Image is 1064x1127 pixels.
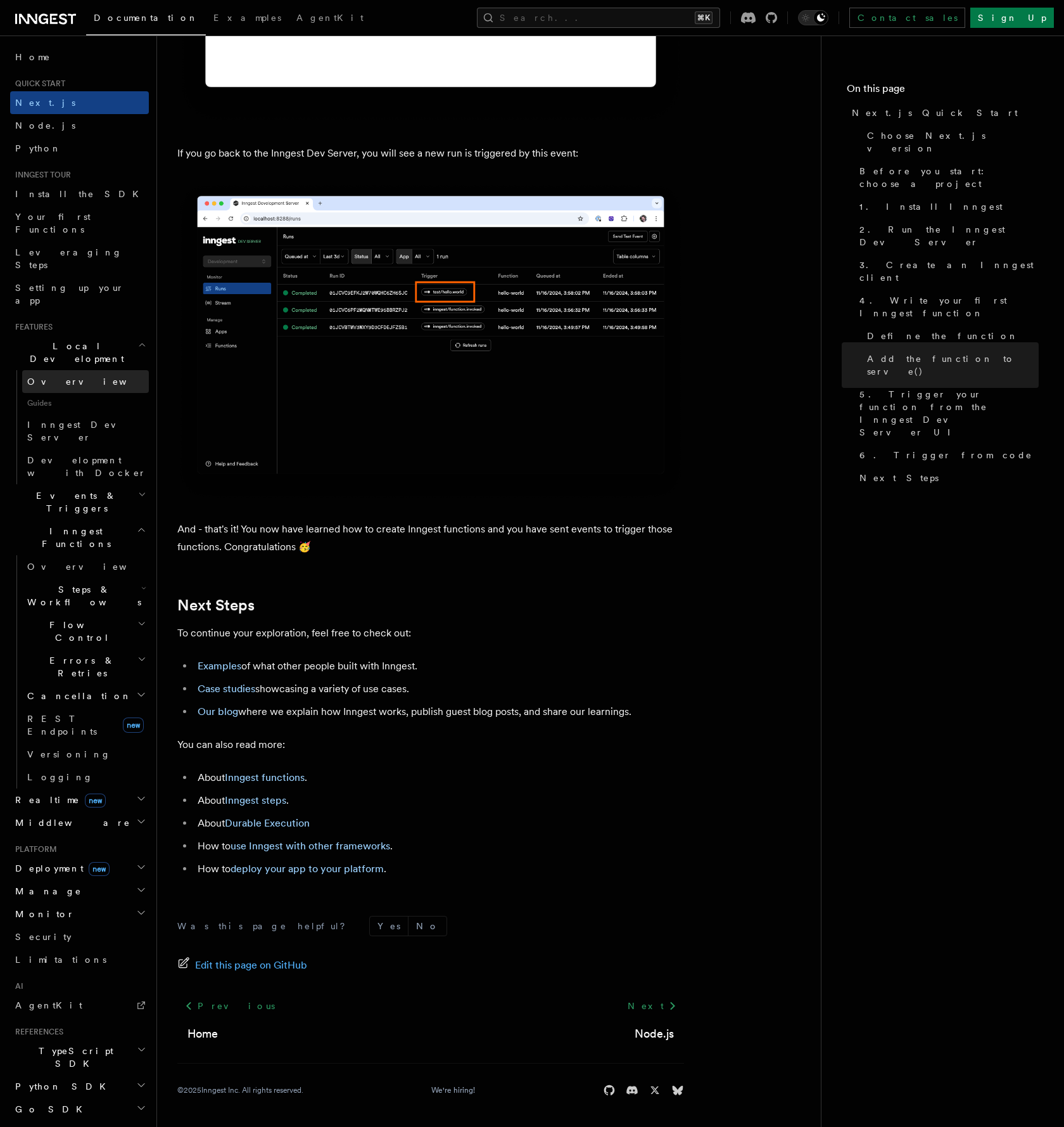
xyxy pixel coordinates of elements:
[195,956,307,974] span: Edit this page on GitHub
[10,525,137,550] span: Inngest Functions
[10,862,110,875] span: Deployment
[22,393,149,413] span: Guides
[15,247,122,270] span: Leveraging Steps
[10,46,149,68] a: Home
[859,259,1039,284] span: 3. Create an Inngest client
[10,484,149,520] button: Events & Triggers
[10,844,57,854] span: Platform
[177,995,282,1017] a: Previous
[10,994,149,1017] a: AgentKit
[431,1085,475,1095] a: We're hiring!
[10,794,106,806] span: Realtime
[27,420,136,442] span: Inngest Dev Server
[27,562,158,572] span: Overview
[213,13,281,23] span: Examples
[859,472,939,484] span: Next Steps
[859,165,1039,190] span: Before you start: choose a project
[852,106,1018,119] span: Next.js Quick Start
[177,1085,303,1095] div: © 2025 Inngest Inc. All rights reserved.
[15,955,106,965] span: Limitations
[862,124,1039,160] a: Choose Next.js version
[194,860,684,878] li: How to .
[15,1000,82,1010] span: AgentKit
[847,101,1039,124] a: Next.js Quick Start
[86,4,206,35] a: Documentation
[10,857,149,880] button: Deploymentnew
[854,467,1039,489] a: Next Steps
[225,771,305,783] a: Inngest functions
[22,583,141,609] span: Steps & Workflows
[10,925,149,948] a: Security
[15,189,146,199] span: Install the SDK
[289,4,371,34] a: AgentKit
[10,370,149,484] div: Local Development
[10,903,149,925] button: Monitor
[10,908,75,920] span: Monitor
[27,772,93,782] span: Logging
[10,322,53,332] span: Features
[10,91,149,114] a: Next.js
[10,183,149,205] a: Install the SDK
[854,444,1039,467] a: 6. Trigger from code
[477,8,720,28] button: Search...⌘K
[10,137,149,160] a: Python
[867,330,1018,342] span: Define the function
[847,81,1039,101] h4: On this page
[15,98,75,108] span: Next.js
[194,769,684,787] li: About .
[177,956,307,974] a: Edit this page on GitHub
[867,129,1039,155] span: Choose Next.js version
[123,718,144,733] span: new
[206,4,289,34] a: Examples
[22,578,149,614] button: Steps & Workflows
[15,51,51,63] span: Home
[231,863,384,875] a: deploy your app to your platform
[22,654,137,679] span: Errors & Retries
[10,885,82,898] span: Manage
[859,388,1039,439] span: 5. Trigger your function from the Inngest Dev Server UI
[194,703,684,721] li: where we explain how Inngest works, publish guest blog posts, and share our learnings.
[862,347,1039,383] a: Add the function to serve()
[22,707,149,743] a: REST Endpointsnew
[85,794,106,808] span: new
[859,294,1039,319] span: 4. Write your first Inngest function
[10,114,149,137] a: Node.js
[10,811,149,834] button: Middleware
[198,683,255,695] a: Case studies
[15,143,61,153] span: Python
[198,705,238,718] a: Our blog
[15,212,91,235] span: Your first Functions
[177,624,684,642] p: To continue your exploration, feel free to check out:
[94,13,198,23] span: Documentation
[10,880,149,903] button: Manage
[177,183,684,501] img: Inngest Dev Server web interface's runs tab with a third run triggered by the 'test/hello.world' ...
[296,13,364,23] span: AgentKit
[194,815,684,832] li: About
[10,335,149,370] button: Local Development
[854,289,1039,325] a: 4. Write your first Inngest function
[620,995,684,1017] a: Next
[10,555,149,789] div: Inngest Functions
[22,413,149,449] a: Inngest Dev Server
[177,736,684,754] p: You can also read more:
[10,1075,149,1098] button: Python SDK
[854,195,1039,218] a: 1. Install Inngest
[10,340,138,365] span: Local Development
[15,120,75,131] span: Node.js
[22,685,149,707] button: Cancellation
[231,840,390,852] a: use Inngest with other frameworks
[10,276,149,312] a: Setting up your app
[177,520,684,556] p: And - that's it! You now have learned how to create Inngest functions and you have sent events to...
[15,283,124,306] span: Setting up your app
[225,794,286,806] a: Inngest steps
[798,10,828,25] button: Toggle dark mode
[198,660,241,672] a: Examples
[10,1040,149,1075] button: TypeScript SDK
[194,657,684,675] li: of what other people built with Inngest.
[22,766,149,789] a: Logging
[10,205,149,241] a: Your first Functions
[177,596,255,614] a: Next Steps
[194,680,684,698] li: showcasing a variety of use cases.
[22,370,149,393] a: Overview
[859,449,1032,461] span: 6. Trigger from code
